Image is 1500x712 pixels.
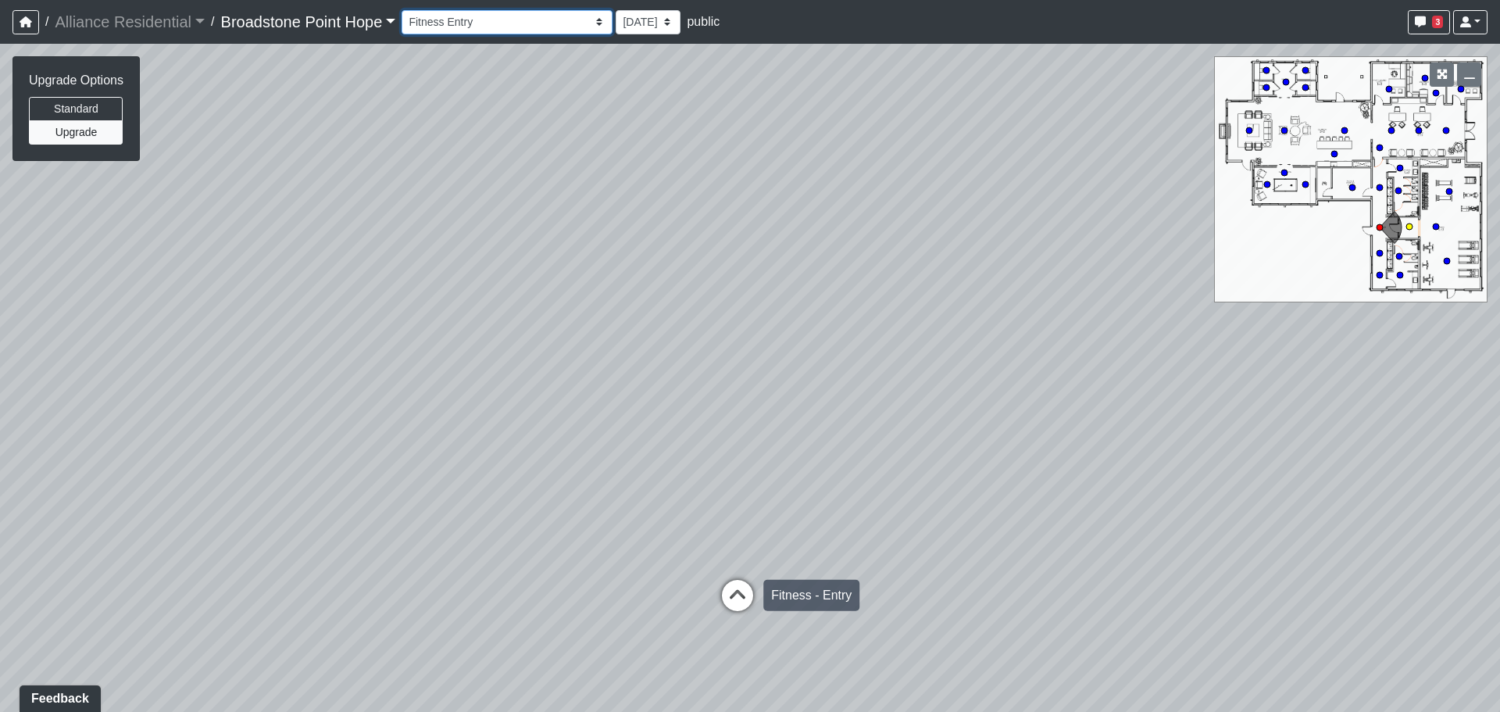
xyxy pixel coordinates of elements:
[55,6,205,38] a: Alliance Residential
[39,6,55,38] span: /
[1408,10,1450,34] button: 3
[29,97,123,121] button: Standard
[687,15,720,28] span: public
[1432,16,1443,28] span: 3
[29,120,123,145] button: Upgrade
[29,73,123,88] h6: Upgrade Options
[221,6,396,38] a: Broadstone Point Hope
[763,580,859,611] div: Fitness - Entry
[205,6,220,38] span: /
[12,681,104,712] iframe: Ybug feedback widget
